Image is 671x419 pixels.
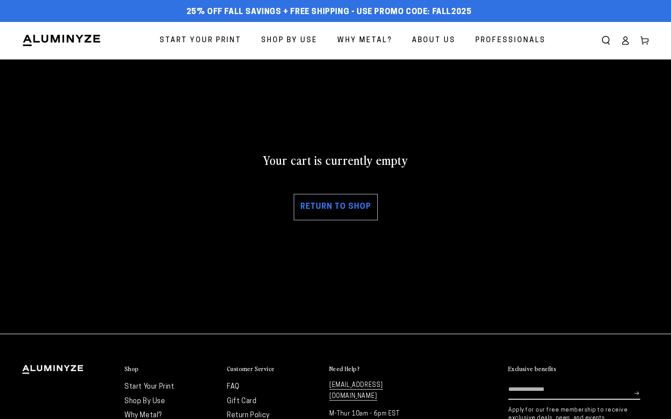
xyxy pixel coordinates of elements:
[475,34,546,47] span: Professionals
[261,34,317,47] span: Shop By Use
[227,383,240,390] a: FAQ
[331,29,399,52] a: Why Metal?
[22,152,649,168] h2: Your cart is currently empty
[124,398,165,405] a: Shop By Use
[412,34,456,47] span: About Us
[227,365,274,373] h2: Customer Service
[186,7,472,17] span: 25% off FALL Savings + Free Shipping - Use Promo Code: FALL2025
[596,31,616,50] summary: Search our site
[124,365,218,373] summary: Shop
[160,34,241,47] span: Start Your Print
[508,365,556,373] h2: Exclusive benefits
[255,29,324,52] a: Shop By Use
[329,365,360,373] h2: Need Help?
[227,412,270,419] a: Return Policy
[153,29,248,52] a: Start Your Print
[469,29,552,52] a: Professionals
[329,365,423,373] summary: Need Help?
[635,380,640,406] button: Subscribe
[508,365,649,373] summary: Exclusive benefits
[405,29,462,52] a: About Us
[22,34,101,47] img: Aluminyze
[294,194,378,220] a: Return to shop
[227,365,321,373] summary: Customer Service
[329,382,383,401] a: [EMAIL_ADDRESS][DOMAIN_NAME]
[124,365,139,373] h2: Shop
[337,34,392,47] span: Why Metal?
[124,383,175,390] a: Start Your Print
[124,412,162,419] a: Why Metal?
[227,398,256,405] a: Gift Card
